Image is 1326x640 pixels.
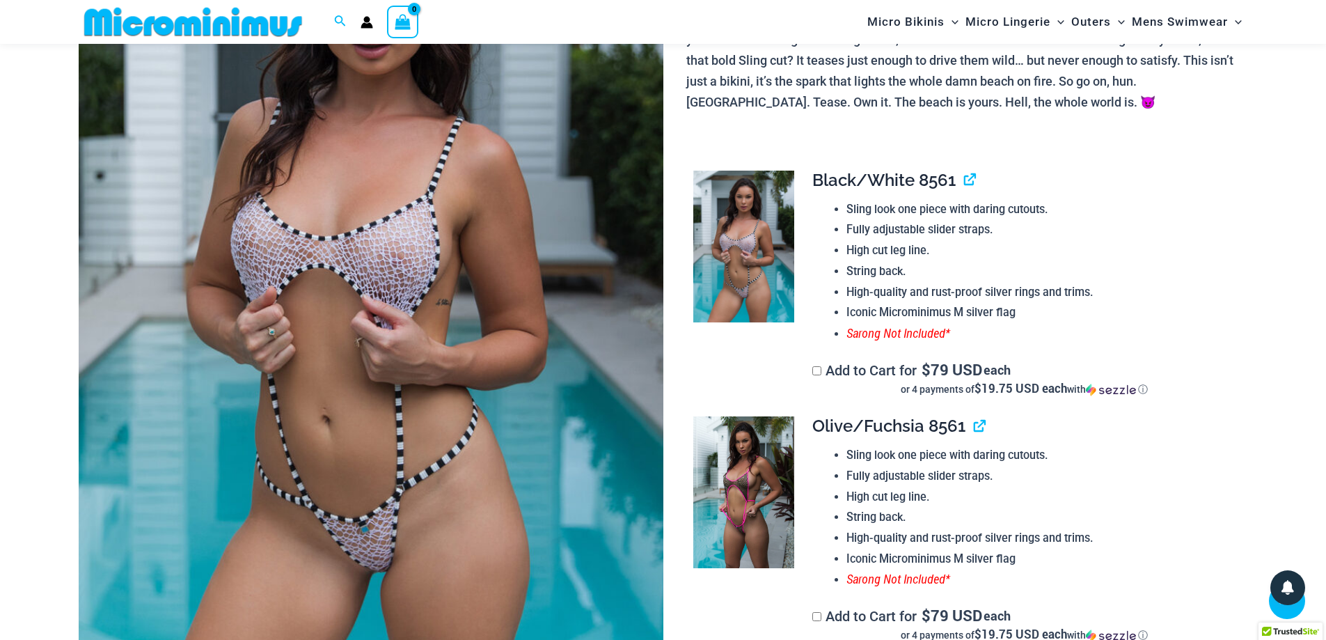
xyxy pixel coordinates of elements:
li: Iconic Microminimus M silver flag [846,302,1236,323]
li: High cut leg line. [846,240,1236,261]
a: Mens SwimwearMenu ToggleMenu Toggle [1128,4,1245,40]
a: Account icon link [361,16,373,29]
span: $ [922,605,931,625]
li: Iconic Microminimus M silver flag [846,549,1236,570]
a: View Shopping Cart, empty [387,6,419,38]
span: Menu Toggle [1228,4,1242,40]
span: $19.75 USD each [974,380,1067,396]
a: Search icon link [334,13,347,31]
span: each [984,609,1011,623]
a: Micro LingerieMenu ToggleMenu Toggle [962,4,1068,40]
img: MM SHOP LOGO FLAT [79,6,308,38]
span: Black/White 8561 [812,170,956,190]
label: Add to Cart for [812,362,1236,396]
li: String back. [846,261,1236,282]
span: $ [922,359,931,380]
span: Micro Lingerie [965,4,1050,40]
span: Sarong Not Included* [846,326,950,341]
div: or 4 payments of$19.75 USD eachwithSezzle Click to learn more about Sezzle [812,382,1236,396]
span: Sarong Not Included* [846,572,950,586]
li: High-quality and rust-proof silver rings and trims. [846,528,1236,549]
input: Add to Cart for$79 USD eachor 4 payments of$19.75 USD eachwithSezzle Click to learn more about Se... [812,366,821,375]
span: Olive/Fuchsia 8561 [812,416,965,436]
li: Sling look one piece with daring cutouts. [846,199,1236,220]
a: Micro BikinisMenu ToggleMenu Toggle [864,4,962,40]
span: 79 USD [922,363,982,377]
img: Sezzle [1086,384,1136,396]
span: 79 USD [922,609,982,623]
span: Menu Toggle [1050,4,1064,40]
li: String back. [846,507,1236,528]
span: Outers [1071,4,1111,40]
li: High-quality and rust-proof silver rings and trims. [846,282,1236,303]
span: Micro Bikinis [867,4,945,40]
span: Menu Toggle [1111,4,1125,40]
li: High cut leg line. [846,487,1236,508]
img: Inferno Mesh Black White 8561 One Piece [693,171,794,322]
a: OutersMenu ToggleMenu Toggle [1068,4,1128,40]
nav: Site Navigation [862,2,1248,42]
span: Mens Swimwear [1132,4,1228,40]
span: each [984,363,1011,377]
div: or 4 payments of with [812,382,1236,396]
li: Fully adjustable slider straps. [846,466,1236,487]
img: Inferno Mesh Olive Fuchsia 8561 One Piece [693,416,794,568]
li: Fully adjustable slider straps. [846,219,1236,240]
li: Sling look one piece with daring cutouts. [846,445,1236,466]
input: Add to Cart for$79 USD eachor 4 payments of$19.75 USD eachwithSezzle Click to learn more about Se... [812,612,821,621]
span: Menu Toggle [945,4,958,40]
